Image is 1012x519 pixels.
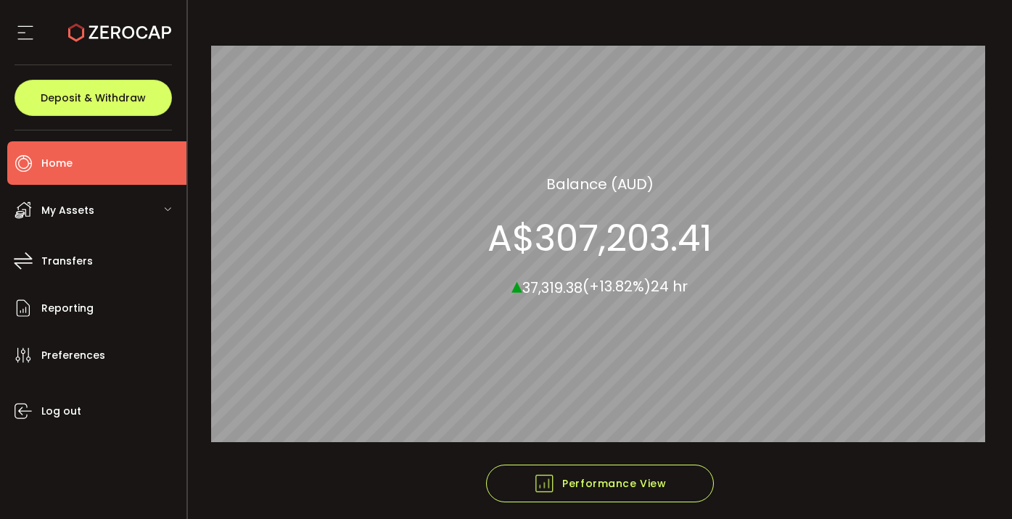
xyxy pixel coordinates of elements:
span: Performance View [533,473,666,494]
span: Log out [41,401,81,422]
span: 37,319.38 [522,277,583,297]
span: (+13.82%) [583,276,651,296]
span: Preferences [41,345,105,366]
button: Deposit & Withdraw [15,80,172,116]
iframe: Chat Widget [839,362,1012,519]
span: ▴ [511,269,522,300]
section: Balance (AUD) [546,173,654,194]
span: Home [41,153,73,174]
span: My Assets [41,200,94,221]
span: Transfers [41,251,93,272]
span: Deposit & Withdraw [41,93,146,103]
span: 24 hr [651,276,688,296]
button: Performance View [486,465,714,502]
span: Reporting [41,298,94,319]
section: A$307,203.41 [488,216,712,259]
